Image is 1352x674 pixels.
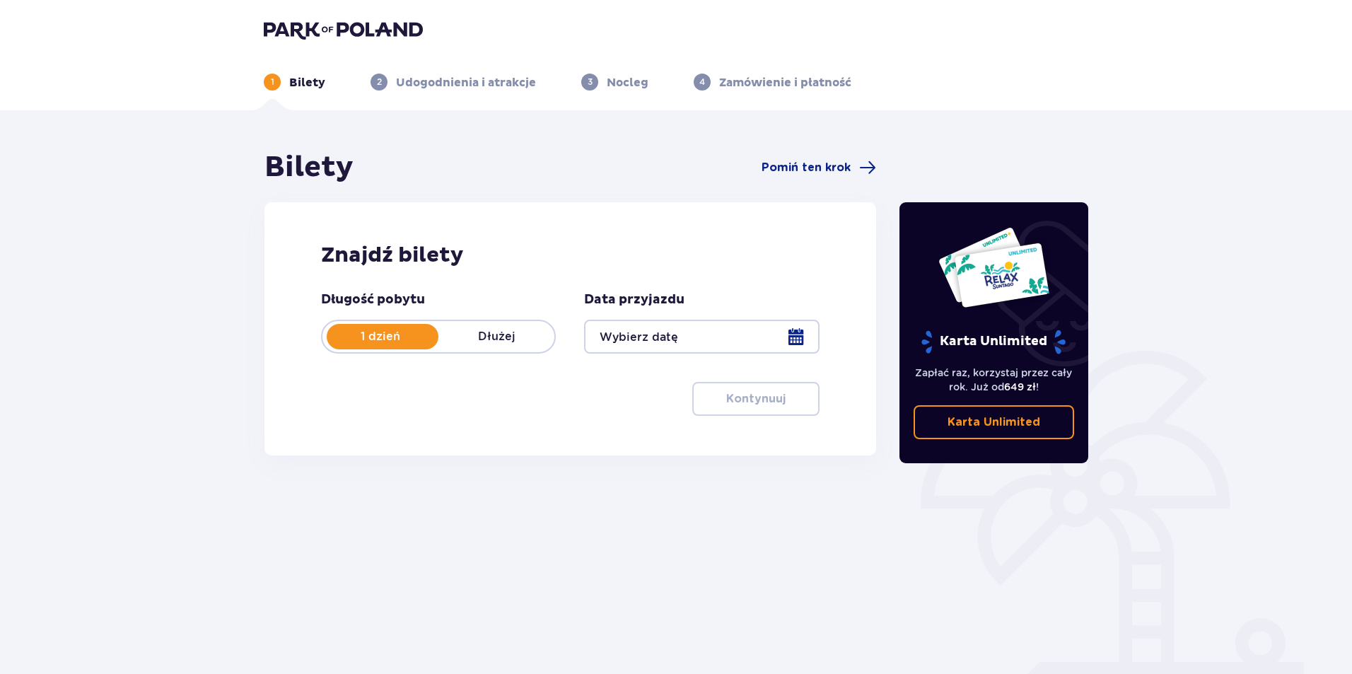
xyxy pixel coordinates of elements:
p: 2 [377,76,382,88]
a: Pomiń ten krok [762,159,876,176]
p: Bilety [289,75,325,91]
p: 3 [588,76,593,88]
button: Kontynuuj [692,382,820,416]
img: Park of Poland logo [264,20,423,40]
p: Udogodnienia i atrakcje [396,75,536,91]
p: Długość pobytu [321,291,425,308]
p: Data przyjazdu [584,291,684,308]
p: Dłużej [438,329,554,344]
span: 649 zł [1004,381,1036,393]
p: 1 dzień [322,329,438,344]
p: 4 [699,76,705,88]
a: Karta Unlimited [914,405,1075,439]
span: Pomiń ten krok [762,160,851,175]
p: Karta Unlimited [920,330,1067,354]
p: Nocleg [607,75,648,91]
p: Kontynuuj [726,391,786,407]
p: 1 [271,76,274,88]
p: Zamówienie i płatność [719,75,851,91]
h1: Bilety [264,150,354,185]
p: Zapłać raz, korzystaj przez cały rok. Już od ! [914,366,1075,394]
p: Karta Unlimited [948,414,1040,430]
h2: Znajdź bilety [321,242,820,269]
